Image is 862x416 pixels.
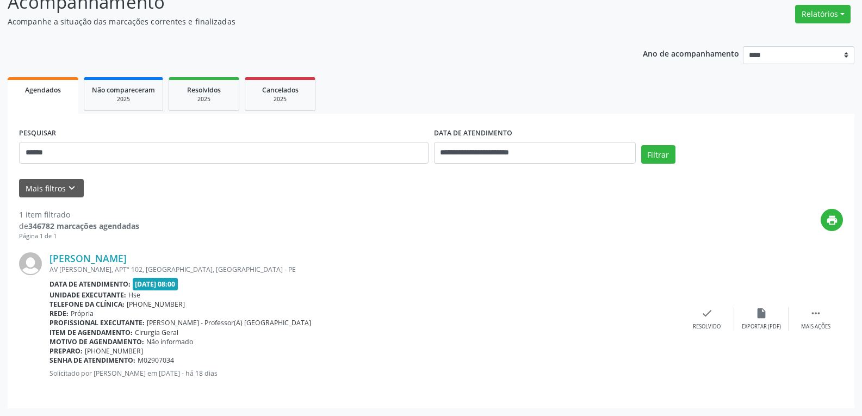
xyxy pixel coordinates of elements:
i: insert_drive_file [755,307,767,319]
span: Hse [128,290,140,300]
span: Própria [71,309,94,318]
span: Não informado [146,337,193,346]
span: Cirurgia Geral [135,328,178,337]
b: Profissional executante: [49,318,145,327]
div: Resolvido [693,323,721,331]
span: [DATE] 08:00 [133,278,178,290]
div: de [19,220,139,232]
button: print [821,209,843,231]
b: Preparo: [49,346,83,356]
span: Agendados [25,85,61,95]
div: 2025 [253,95,307,103]
span: [PERSON_NAME] - Professor(A) [GEOGRAPHIC_DATA] [147,318,311,327]
b: Data de atendimento: [49,280,131,289]
strong: 346782 marcações agendadas [28,221,139,231]
button: Mais filtroskeyboard_arrow_down [19,179,84,198]
img: img [19,252,42,275]
b: Rede: [49,309,69,318]
button: Relatórios [795,5,851,23]
div: AV [PERSON_NAME], APTº 102, [GEOGRAPHIC_DATA], [GEOGRAPHIC_DATA] - PE [49,265,680,274]
p: Solicitado por [PERSON_NAME] em [DATE] - há 18 dias [49,369,680,378]
b: Item de agendamento: [49,328,133,337]
span: [PHONE_NUMBER] [85,346,143,356]
span: Resolvidos [187,85,221,95]
div: 2025 [177,95,231,103]
span: [PHONE_NUMBER] [127,300,185,309]
label: DATA DE ATENDIMENTO [434,125,512,142]
b: Unidade executante: [49,290,126,300]
div: Mais ações [801,323,830,331]
p: Ano de acompanhamento [643,46,739,60]
b: Telefone da clínica: [49,300,125,309]
div: 2025 [92,95,155,103]
b: Motivo de agendamento: [49,337,144,346]
a: [PERSON_NAME] [49,252,127,264]
button: Filtrar [641,145,675,164]
div: 1 item filtrado [19,209,139,220]
i: check [701,307,713,319]
div: Exportar (PDF) [742,323,781,331]
span: Não compareceram [92,85,155,95]
i: print [826,214,838,226]
div: Página 1 de 1 [19,232,139,241]
span: M02907034 [138,356,174,365]
label: PESQUISAR [19,125,56,142]
i:  [810,307,822,319]
b: Senha de atendimento: [49,356,135,365]
p: Acompanhe a situação das marcações correntes e finalizadas [8,16,600,27]
span: Cancelados [262,85,299,95]
i: keyboard_arrow_down [66,182,78,194]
